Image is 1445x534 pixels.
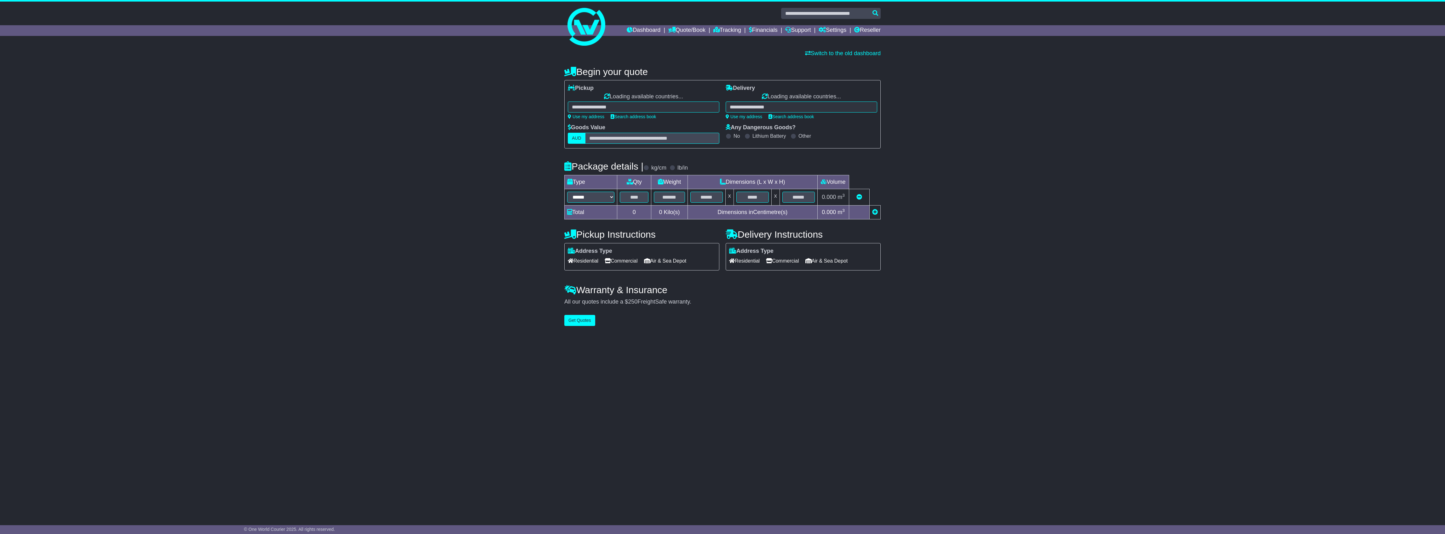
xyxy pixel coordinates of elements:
a: Support [785,25,811,36]
h4: Delivery Instructions [726,229,881,240]
span: Residential [729,256,760,266]
td: 0 [617,205,651,219]
a: Add new item [872,209,878,215]
label: Goods Value [568,124,605,131]
span: Commercial [605,256,637,266]
label: Pickup [568,85,594,92]
span: Commercial [766,256,799,266]
label: No [734,133,740,139]
td: Total [565,205,617,219]
label: Address Type [568,248,612,255]
a: Quote/Book [668,25,705,36]
td: Qty [617,175,651,189]
h4: Warranty & Insurance [564,285,881,295]
sup: 3 [842,208,845,213]
a: Use my address [568,114,604,119]
span: © One World Courier 2025. All rights reserved. [244,527,335,532]
span: 0 [659,209,662,215]
a: Use my address [726,114,762,119]
h4: Package details | [564,161,643,171]
td: Kilo(s) [651,205,688,219]
td: Dimensions (L x W x H) [688,175,817,189]
a: Search address book [769,114,814,119]
div: Loading available countries... [726,93,877,100]
a: Search address book [611,114,656,119]
span: 0.000 [822,209,836,215]
h4: Pickup Instructions [564,229,719,240]
td: Weight [651,175,688,189]
a: Dashboard [627,25,660,36]
span: 250 [628,299,637,305]
span: m [838,209,845,215]
label: Delivery [726,85,755,92]
label: lb/in [677,165,688,171]
h4: Begin your quote [564,67,881,77]
span: 0.000 [822,194,836,200]
div: All our quotes include a $ FreightSafe warranty. [564,299,881,305]
div: Loading available countries... [568,93,719,100]
td: Volume [817,175,849,189]
a: Financials [749,25,778,36]
sup: 3 [842,193,845,198]
label: Any Dangerous Goods? [726,124,796,131]
span: Air & Sea Depot [644,256,687,266]
a: Switch to the old dashboard [805,50,881,56]
td: x [725,189,734,205]
label: Lithium Battery [752,133,786,139]
label: kg/cm [651,165,666,171]
button: Get Quotes [564,315,595,326]
td: Type [565,175,617,189]
a: Tracking [713,25,741,36]
label: Other [798,133,811,139]
a: Remove this item [856,194,862,200]
label: Address Type [729,248,774,255]
td: x [771,189,780,205]
span: Residential [568,256,598,266]
a: Settings [819,25,846,36]
label: AUD [568,133,585,144]
a: Reseller [854,25,881,36]
td: Dimensions in Centimetre(s) [688,205,817,219]
span: Air & Sea Depot [805,256,848,266]
span: m [838,194,845,200]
